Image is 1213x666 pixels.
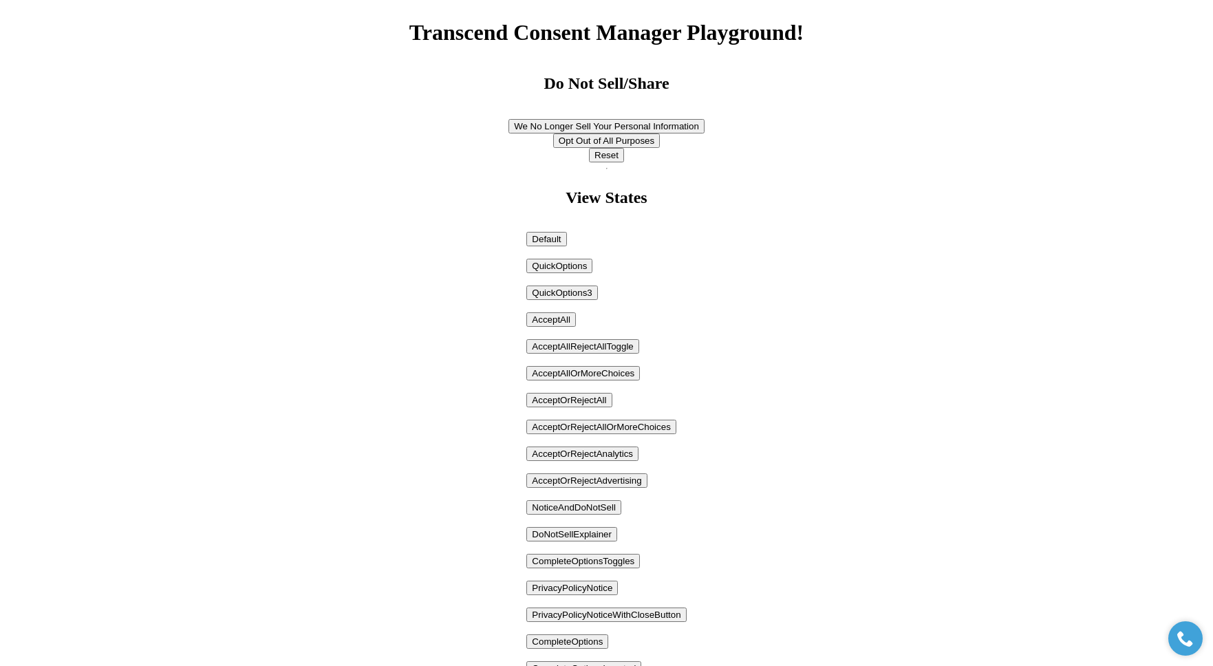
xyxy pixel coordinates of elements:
[526,393,612,407] button: AcceptOrRejectAll
[589,148,624,162] button: Reset
[526,500,621,515] button: NoticeAndDoNotSell
[526,447,638,461] button: AcceptOrRejectAnalytics
[526,554,640,568] button: CompleteOptionsToggles
[526,527,617,541] button: DoNotSellExplainer
[526,232,566,246] button: Default
[526,420,676,434] button: AcceptOrRejectAllOrMoreChoices
[544,74,669,93] h2: Do Not Sell/Share
[526,339,638,354] button: AcceptAllRejectAllToggle
[526,634,608,649] button: CompleteOptions
[526,259,592,273] button: QuickOptions
[566,189,647,207] h2: View States
[526,312,576,327] button: AcceptAll
[526,581,618,595] button: PrivacyPolicyNotice
[526,473,647,488] button: AcceptOrRejectAdvertising
[526,286,597,300] button: QuickOptions3
[508,119,705,133] button: We No Longer Sell Your Personal Information
[526,366,640,380] button: AcceptAllOrMoreChoices
[553,133,660,148] button: Opt Out of All Purposes
[526,608,686,622] button: PrivacyPolicyNoticeWithCloseButton
[409,20,804,45] h1: Transcend Consent Manager Playground!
